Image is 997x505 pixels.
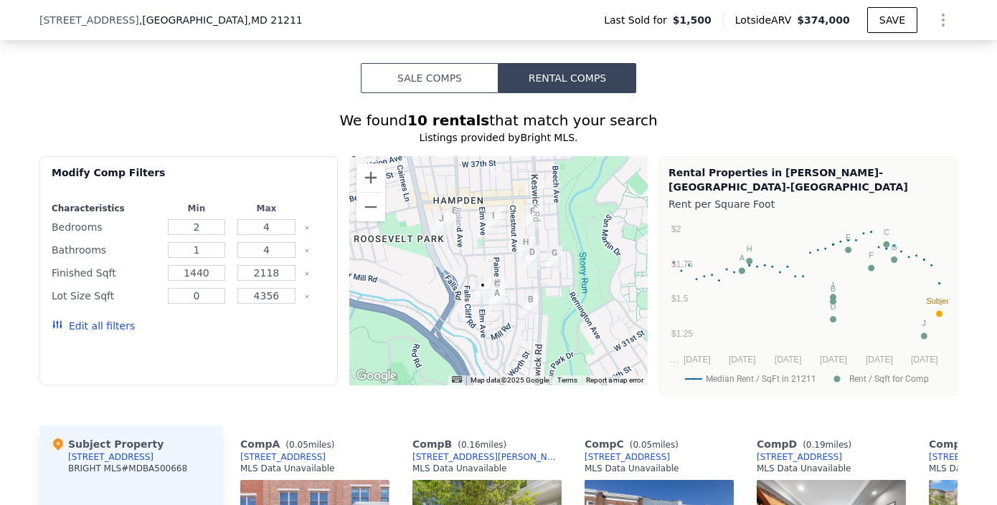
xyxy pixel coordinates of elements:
[884,228,889,236] text: C
[585,437,684,451] div: Comp C
[831,302,836,311] text: D
[585,451,670,463] a: [STREET_ADDRESS]
[498,63,636,93] button: Rental Comps
[926,297,953,305] text: Subject
[452,440,512,450] span: ( miles)
[471,376,549,384] span: Map data ©2025 Google
[52,165,326,191] div: Modify Comp Filters
[461,440,481,450] span: 0.16
[820,355,847,365] text: [DATE]
[52,286,159,306] div: Lot Size Sqft
[524,245,540,269] div: 3334 Keswick Rd
[361,63,498,93] button: Sale Comps
[668,165,948,194] div: Rental Properties in [PERSON_NAME]-[GEOGRAPHIC_DATA]-[GEOGRAPHIC_DATA]
[832,280,834,289] text: I
[673,13,712,27] span: $1,500
[139,13,303,27] span: , [GEOGRAPHIC_DATA]
[735,13,797,27] span: Lotside ARV
[412,437,512,451] div: Comp B
[891,243,897,251] text: G
[356,163,385,192] button: Zoom in
[489,286,505,310] div: 805 W 32nd St
[586,376,643,384] a: Report a map error
[585,463,679,474] div: MLS Data Unavailable
[353,367,400,385] a: Open this area in Google Maps (opens a new window)
[39,110,958,130] div: We found that match your search
[670,355,679,365] text: …
[929,6,958,34] button: Show Options
[353,367,400,385] img: Google
[706,374,816,384] text: Median Rent / SqFt in 21211
[39,13,139,27] span: [STREET_ADDRESS]
[407,112,489,129] strong: 10 rentals
[240,463,335,474] div: MLS Data Unavailable
[433,211,449,236] div: 3442 Hickory Ave
[831,284,836,293] text: B
[489,277,505,302] div: 824 W 32nd St
[52,263,159,283] div: Finished Sqft
[671,259,693,269] text: $1.75
[668,194,948,214] div: Rent per Square Foot
[668,214,948,393] svg: A chart.
[757,463,851,474] div: MLS Data Unavailable
[412,463,507,474] div: MLS Data Unavailable
[604,13,673,27] span: Last Sold for
[557,376,577,384] a: Terms (opens in new tab)
[39,130,958,145] div: Listings provided by Bright MLS .
[633,440,652,450] span: 0.05
[52,240,159,260] div: Bathrooms
[68,451,153,463] div: [STREET_ADDRESS]
[671,329,693,339] text: $1.25
[52,217,159,237] div: Bedrooms
[304,271,310,276] button: Clear
[524,204,540,229] div: 3454 Keswick Rd
[240,451,326,463] a: [STREET_ADDRESS]
[247,14,302,26] span: , MD 21211
[922,319,927,327] text: J
[797,440,857,450] span: ( miles)
[684,355,711,365] text: [DATE]
[240,437,340,451] div: Comp A
[280,440,340,450] span: ( miles)
[304,294,310,299] button: Clear
[869,251,874,259] text: F
[846,233,851,241] text: E
[235,203,299,214] div: Max
[52,319,135,333] button: Edit all filters
[671,224,681,234] text: $2
[757,437,857,451] div: Comp D
[304,225,310,231] button: Clear
[475,278,491,302] div: 858 W 32nd St
[51,437,164,451] div: Subject Property
[452,376,462,383] button: Keyboard shortcuts
[356,193,385,221] button: Zoom out
[757,451,842,463] a: [STREET_ADDRESS]
[747,244,752,253] text: H
[806,440,826,450] span: 0.19
[624,440,684,450] span: ( miles)
[523,292,539,317] div: 3151 Tilden Dr
[412,451,562,463] a: [STREET_ADDRESS][PERSON_NAME]
[911,355,938,365] text: [DATE]
[486,208,501,233] div: 831 W 35th St
[775,355,802,365] text: [DATE]
[446,203,462,228] div: 3514 Roland Ave
[866,355,893,365] text: [DATE]
[518,235,534,259] div: 725 W 34th St
[867,7,917,33] button: SAVE
[547,246,562,270] div: 3322 Beech Ave
[68,463,187,474] div: BRIGHT MLS # MDBA500668
[671,294,689,304] text: $1.5
[289,440,308,450] span: 0.05
[729,355,756,365] text: [DATE]
[164,203,229,214] div: Min
[797,14,850,26] span: $374,000
[740,254,745,262] text: A
[304,248,310,254] button: Clear
[52,203,159,214] div: Characteristics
